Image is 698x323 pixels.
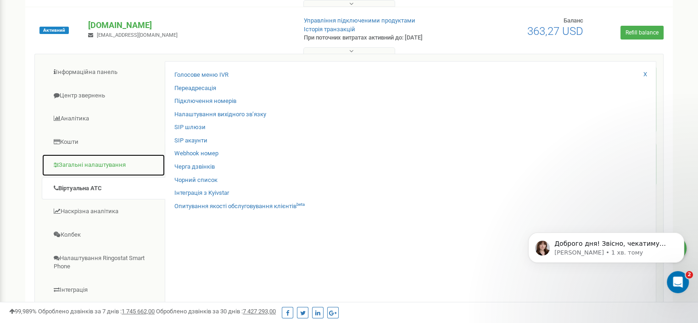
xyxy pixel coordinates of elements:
a: Наскрізна аналітика [42,200,165,223]
span: 2 [686,271,693,278]
p: [DOMAIN_NAME] [88,19,289,31]
a: Історія транзакцій [304,26,355,33]
span: Активний [39,27,69,34]
a: Аналiтика [42,108,165,130]
span: 99,989% [9,308,37,315]
a: Загальні налаштування [42,154,165,176]
iframe: Intercom notifications повідомлення [514,213,698,298]
a: Кошти [42,131,165,153]
a: Чорний список [174,176,218,185]
a: Черга дзвінків [174,163,215,171]
a: Голосове меню IVR [174,71,229,79]
span: Оброблено дзвінків за 7 днів : [38,308,155,315]
a: Інтеграція з Kyivstar [174,189,229,198]
span: Баланс [564,17,583,24]
a: Колбек [42,224,165,246]
a: Refill balance [620,26,664,40]
sup: beta [296,202,305,207]
span: [EMAIL_ADDRESS][DOMAIN_NAME] [97,32,178,38]
a: Переадресація [174,84,216,93]
a: Опитування якості обслуговування клієнтівbeta [174,202,305,211]
a: SIP акаунти [174,136,207,145]
iframe: Intercom live chat [667,271,689,293]
a: SIP шлюзи [174,123,206,132]
a: Управління підключеними продуктами [304,17,415,24]
u: 1 745 662,00 [122,308,155,315]
a: Інформаційна панель [42,61,165,84]
span: Оброблено дзвінків за 30 днів : [156,308,276,315]
a: Webhook номер [174,149,218,158]
u: 7 427 293,00 [243,308,276,315]
p: При поточних витратах активний до: [DATE] [304,34,451,42]
a: Підключення номерів [174,97,236,106]
a: Центр звернень [42,85,165,107]
a: X [643,70,647,79]
a: Налаштування Ringostat Smart Phone [42,247,165,278]
a: Налаштування вихідного зв’язку [174,110,266,119]
a: Інтеграція [42,279,165,301]
a: Віртуальна АТС [42,177,165,200]
span: 363,27 USD [527,25,583,38]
